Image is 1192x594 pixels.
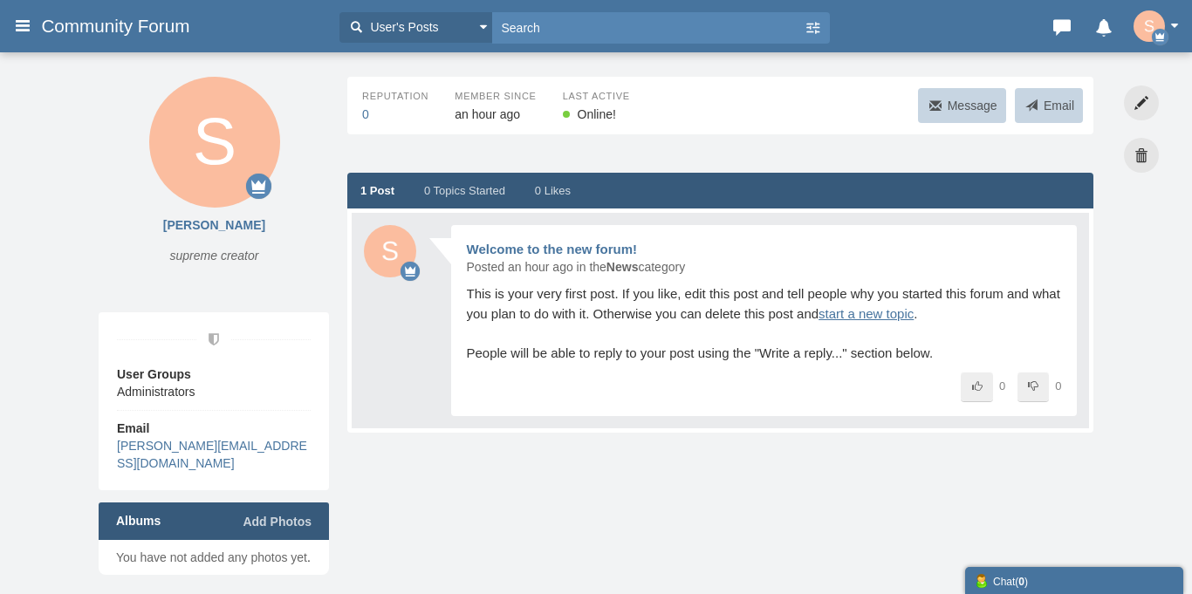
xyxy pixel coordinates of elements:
span: Administrators [117,385,195,399]
span: 0 [1055,379,1061,393]
a: Add Photos [243,513,312,530]
span: Message [948,99,997,113]
span: Email [1044,99,1074,113]
span: Reputation [362,89,428,106]
span: User Groups [117,365,311,383]
span: You have not added any photos yet [116,550,307,564]
a: Albums [116,512,161,529]
a: Community Forum [41,10,331,42]
a: Welcome to the new forum! [467,242,638,256]
a: [PERSON_NAME][EMAIL_ADDRESS][DOMAIN_NAME] [117,439,307,470]
span: ( ) [1015,576,1028,588]
ul: . [116,549,312,566]
a: 1 Post [360,183,394,200]
span: 1 [360,184,367,197]
span: Likes [545,184,571,197]
span: This is your very first post. If you like, edit this post and tell people why you started this fo... [467,286,1060,360]
img: 23di2VhnIR6aWPkI6cXmqEFfu5TIK1cB0wvLN2wS1vrmjxZrC2HZZfmROjtT5bCjfwtatDpsH6ukjugfXQFkB2QUjFjdQN1iu... [364,225,416,277]
span: [PERSON_NAME] [99,216,330,234]
span: 1755544315 [455,107,520,121]
span: 0 [424,184,430,197]
a: 0 Likes [535,183,571,200]
span: Email [117,421,149,435]
span: User's Posts [366,18,438,37]
span: 0 [535,184,541,197]
a: News [606,260,639,274]
span: Last Active [563,89,630,106]
a: 0 [362,107,369,121]
time: Aug 18, 2025 12:11 PM [455,107,520,121]
a: 0 Topics Started [424,183,505,200]
span: Posted [467,260,505,274]
button: User's Posts [339,12,492,43]
span: in the category [577,260,686,274]
span: Online! [578,107,616,121]
span: Topics Started [434,184,505,197]
span: Community Forum [41,16,202,37]
a: start a new topic [819,306,914,321]
span: 0 [999,379,1005,393]
strong: 0 [1018,576,1024,588]
time: Aug 18, 2025 12:11 PM [508,260,573,274]
input: Search [492,12,804,43]
span: supreme creator [99,242,330,269]
span: Member Since [455,89,536,106]
span: Post [370,184,394,197]
img: 23di2VhnIR6aWPkI6cXmqEFfu5TIK1cB0wvLN2wS1vrmjxZrC2HZZfmROjtT5bCjfwtatDpsH6ukjugfXQFkB2QUjFjdQN1iu... [1134,10,1165,42]
div: Chat [974,571,1175,590]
